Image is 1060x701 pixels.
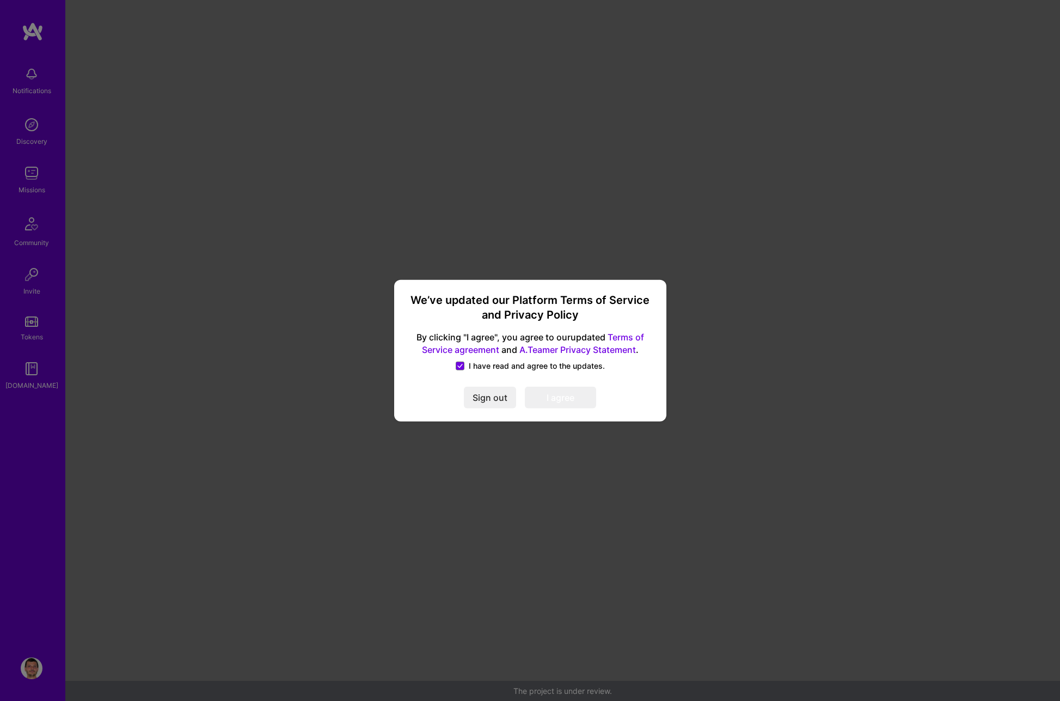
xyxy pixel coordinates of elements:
[464,387,516,409] button: Sign out
[519,344,636,355] a: A.Teamer Privacy Statement
[469,361,605,371] span: I have read and agree to the updates.
[407,331,653,356] span: By clicking "I agree", you agree to our updated and .
[422,332,644,355] a: Terms of Service agreement
[525,387,596,409] button: I agree
[407,292,653,322] h3: We’ve updated our Platform Terms of Service and Privacy Policy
